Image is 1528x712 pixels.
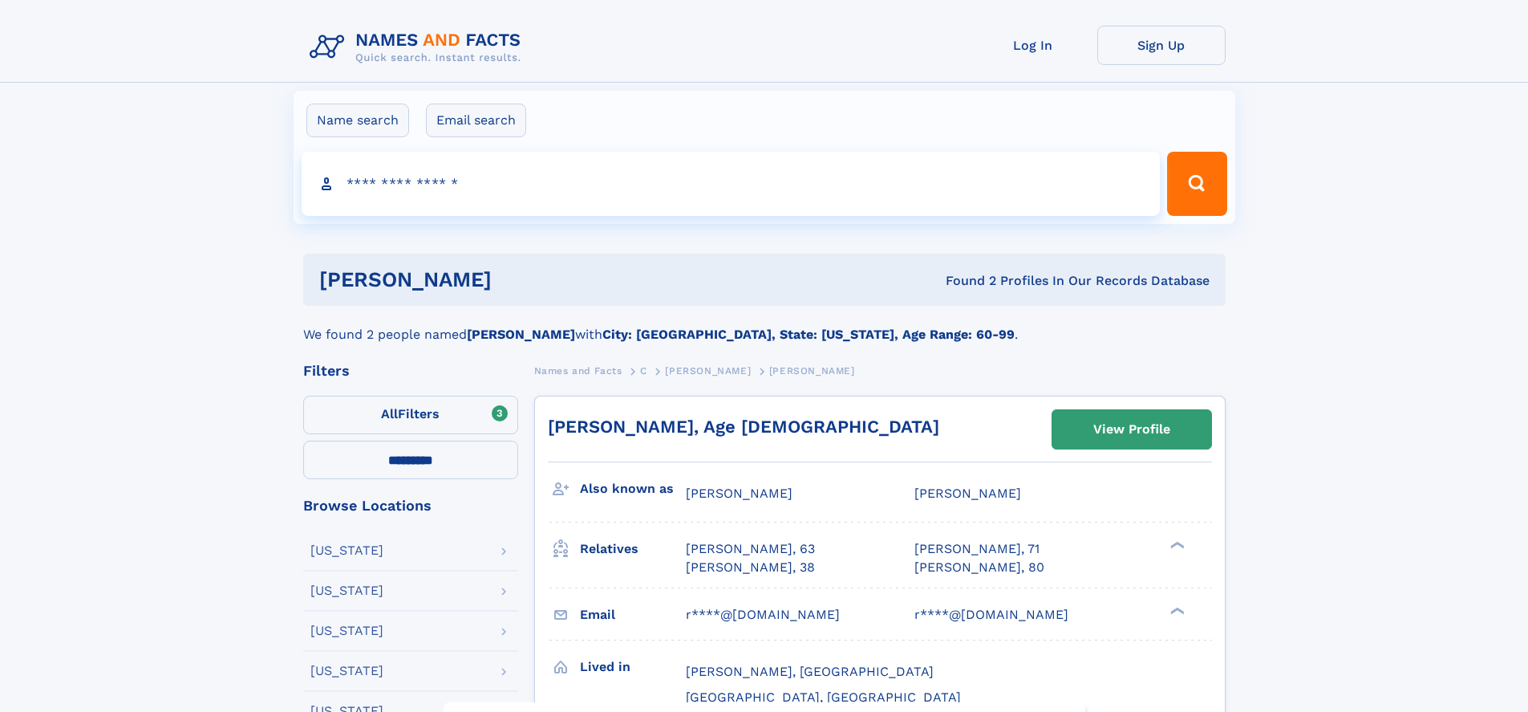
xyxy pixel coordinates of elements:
h1: [PERSON_NAME] [319,270,719,290]
a: [PERSON_NAME], Age [DEMOGRAPHIC_DATA] [548,417,939,437]
b: [PERSON_NAME] [467,327,575,342]
label: Name search [306,104,409,137]
a: [PERSON_NAME], 80 [914,559,1044,576]
a: C [640,360,647,380]
img: Logo Names and Facts [303,26,534,69]
a: Names and Facts [534,360,622,380]
div: View Profile [1093,411,1170,448]
h3: Lived in [580,653,686,681]
label: Email search [426,104,526,137]
span: [GEOGRAPHIC_DATA], [GEOGRAPHIC_DATA] [686,690,961,705]
span: All [381,406,398,421]
span: [PERSON_NAME] [914,486,1021,501]
div: Found 2 Profiles In Our Records Database [719,272,1210,290]
a: Log In [969,26,1097,65]
div: ❯ [1166,540,1186,551]
b: City: [GEOGRAPHIC_DATA], State: [US_STATE], Age Range: 60-99 [602,327,1015,342]
div: [US_STATE] [310,665,383,677]
div: [US_STATE] [310,625,383,637]
label: Filters [303,396,518,434]
span: [PERSON_NAME], [GEOGRAPHIC_DATA] [686,664,934,679]
div: We found 2 people named with . [303,306,1226,344]
h3: Relatives [580,535,686,563]
div: ❯ [1166,605,1186,616]
a: [PERSON_NAME] [665,360,751,380]
div: Browse Locations [303,498,518,513]
span: [PERSON_NAME] [665,365,751,376]
input: search input [302,152,1161,216]
div: [US_STATE] [310,544,383,557]
div: [US_STATE] [310,584,383,597]
a: [PERSON_NAME], 38 [686,559,815,576]
a: [PERSON_NAME], 71 [914,540,1040,558]
a: Sign Up [1097,26,1226,65]
a: View Profile [1052,410,1211,449]
span: [PERSON_NAME] [686,486,792,501]
span: C [640,365,647,376]
button: Search Button [1167,152,1226,216]
span: [PERSON_NAME] [769,365,855,376]
a: [PERSON_NAME], 63 [686,540,815,558]
h3: Also known as [580,475,686,502]
div: Filters [303,364,518,378]
h3: Email [580,601,686,629]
